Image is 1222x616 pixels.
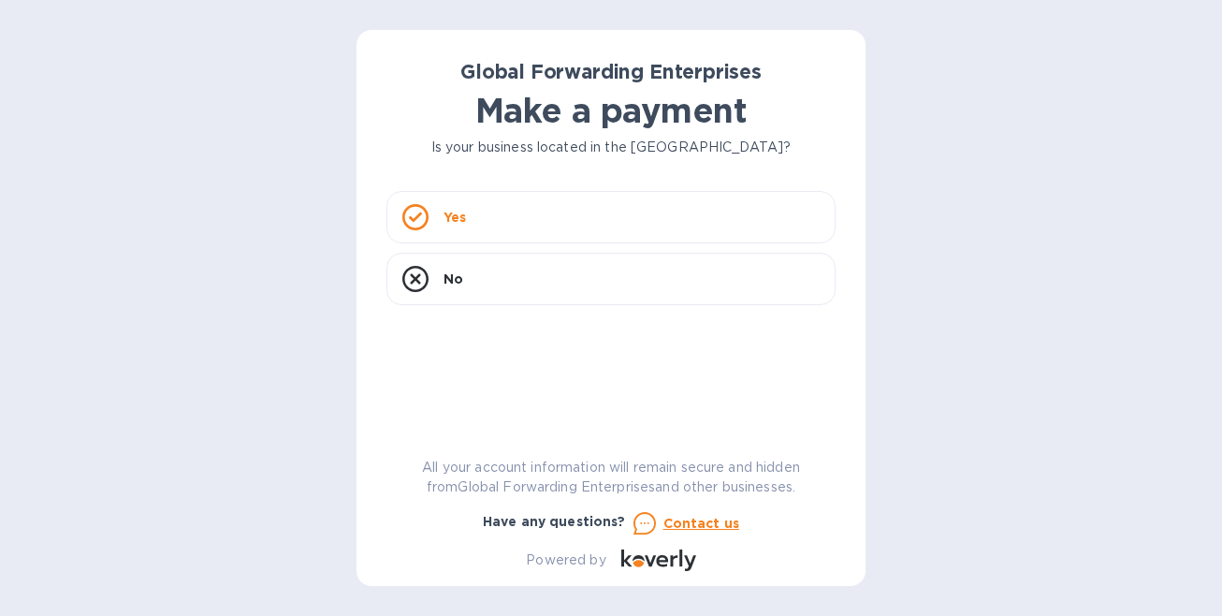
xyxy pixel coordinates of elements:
[386,458,836,497] p: All your account information will remain secure and hidden from Global Forwarding Enterprises and...
[483,514,626,529] b: Have any questions?
[663,516,740,531] u: Contact us
[460,60,762,83] b: Global Forwarding Enterprises
[444,270,463,288] p: No
[526,550,605,570] p: Powered by
[444,208,466,227] p: Yes
[386,138,836,157] p: Is your business located in the [GEOGRAPHIC_DATA]?
[386,91,836,130] h1: Make a payment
